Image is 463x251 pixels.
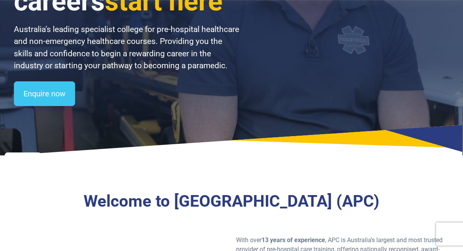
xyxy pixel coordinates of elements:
[262,236,325,244] strong: 13 years of experience
[43,192,421,211] h3: Welcome to [GEOGRAPHIC_DATA] (APC)
[14,81,75,106] a: Enquire now
[14,24,241,72] p: Australia’s leading specialist college for pre-hospital healthcare and non-emergency healthcare c...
